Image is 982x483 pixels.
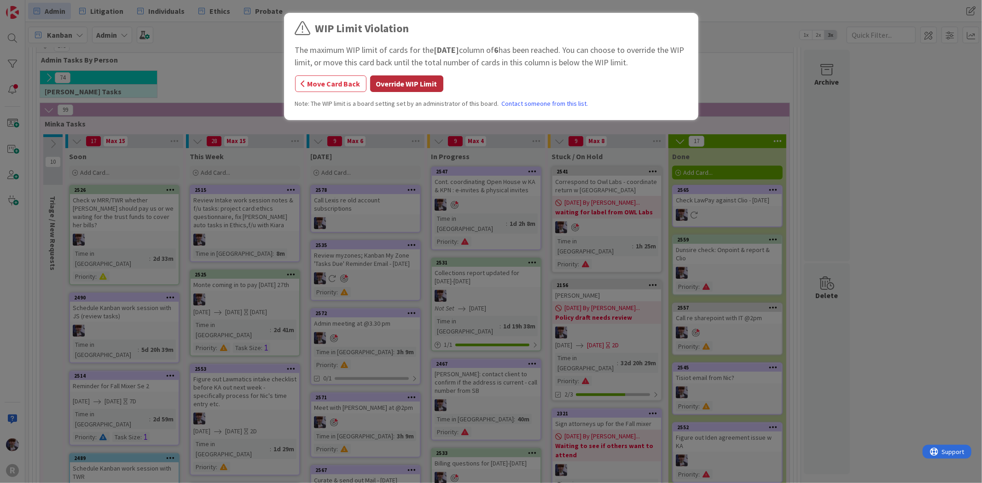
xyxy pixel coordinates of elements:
div: Note: The WIP limit is a board setting set by an administrator of this board. [295,99,687,109]
b: [DATE] [434,45,459,55]
button: Move Card Back [295,75,366,92]
b: 6 [494,45,499,55]
div: The maximum WIP limit of cards for the column of has been reached. You can choose to override the... [295,44,687,69]
a: Contact someone from this list. [502,99,588,109]
button: Override WIP Limit [370,75,443,92]
span: Support [19,1,42,12]
div: WIP Limit Violation [315,20,409,37]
